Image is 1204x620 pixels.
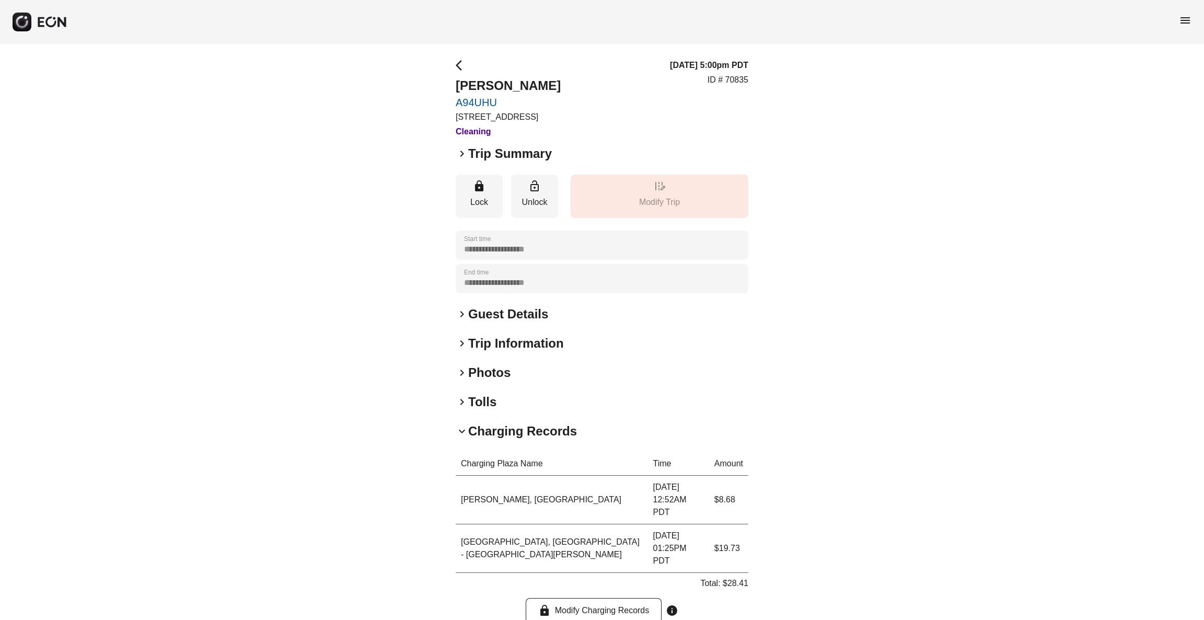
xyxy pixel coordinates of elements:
h2: [PERSON_NAME] [456,77,561,94]
span: keyboard_arrow_right [456,337,468,350]
span: lock [538,604,551,617]
button: Unlock [511,175,558,218]
p: Lock [461,196,497,209]
a: A94UHU [456,96,561,109]
h2: Tolls [468,394,496,410]
span: arrow_back_ios [456,59,468,72]
h2: Charging Records [468,423,577,440]
td: $8.68 [709,476,748,524]
td: [GEOGRAPHIC_DATA], [GEOGRAPHIC_DATA] - [GEOGRAPHIC_DATA][PERSON_NAME] [456,524,647,573]
h2: Trip Information [468,335,564,352]
span: lock [473,180,485,192]
span: keyboard_arrow_right [456,366,468,379]
p: Total: $28.41 [700,577,748,590]
h3: [DATE] 5:00pm PDT [670,59,748,72]
span: lock_open [528,180,541,192]
h2: Photos [468,364,511,381]
td: [DATE] 12:52AM PDT [647,476,709,524]
th: Amount [709,452,748,476]
p: Unlock [516,196,553,209]
td: $19.73 [709,524,748,573]
td: [PERSON_NAME], [GEOGRAPHIC_DATA] [456,476,647,524]
span: keyboard_arrow_down [456,425,468,438]
h3: Cleaning [456,125,561,138]
h2: Guest Details [468,306,548,323]
p: [STREET_ADDRESS] [456,111,561,123]
span: menu [1179,14,1191,27]
h2: Trip Summary [468,145,552,162]
span: keyboard_arrow_right [456,147,468,160]
th: Charging Plaza Name [456,452,647,476]
button: Lock [456,175,503,218]
span: keyboard_arrow_right [456,396,468,408]
span: info [666,604,678,617]
span: keyboard_arrow_right [456,308,468,320]
th: Time [647,452,709,476]
td: [DATE] 01:25PM PDT [647,524,709,573]
p: ID # 70835 [708,74,748,86]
